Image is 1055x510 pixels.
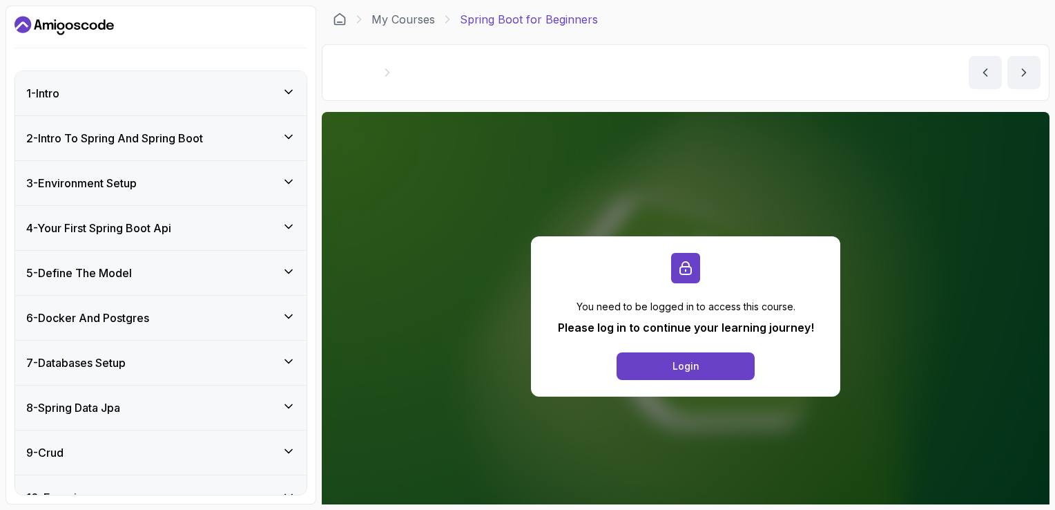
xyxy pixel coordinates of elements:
[26,355,126,371] h3: 7 - Databases Setup
[26,265,132,281] h3: 5 - Define The Model
[333,12,347,26] a: Dashboard
[15,296,307,340] button: 6-Docker And Postgres
[15,161,307,205] button: 3-Environment Setup
[15,431,307,475] button: 9-Crud
[26,399,120,416] h3: 8 - Spring Data Jpa
[26,85,59,102] h3: 1 - Intro
[15,71,307,115] button: 1-Intro
[14,15,114,37] a: Dashboard
[26,220,171,236] h3: 4 - Your First Spring Boot Api
[558,300,814,314] p: You need to be logged in to access this course.
[1007,56,1041,89] button: next content
[15,116,307,160] button: 2-Intro To Spring And Spring Boot
[969,56,1002,89] button: previous content
[26,444,64,461] h3: 9 - Crud
[558,319,814,336] p: Please log in to continue your learning journey!
[617,352,755,380] button: Login
[672,359,699,373] div: Login
[26,310,149,326] h3: 6 - Docker And Postgres
[15,341,307,385] button: 7-Databases Setup
[15,386,307,430] button: 8-Spring Data Jpa
[371,11,435,28] a: My Courses
[15,206,307,250] button: 4-Your First Spring Boot Api
[26,130,203,147] h3: 2 - Intro To Spring And Spring Boot
[460,11,598,28] p: Spring Boot for Beginners
[26,489,95,506] h3: 10 - Exercises
[15,251,307,295] button: 5-Define The Model
[26,175,137,191] h3: 3 - Environment Setup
